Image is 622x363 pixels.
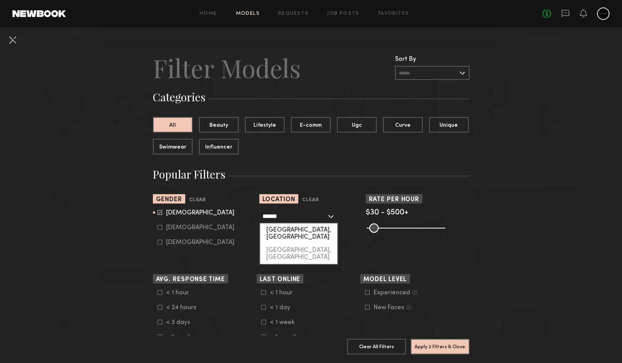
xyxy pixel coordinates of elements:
div: < 1 hour [270,290,300,295]
h2: Filter Models [153,52,301,83]
div: [DEMOGRAPHIC_DATA] [166,240,234,245]
div: [GEOGRAPHIC_DATA], [GEOGRAPHIC_DATA] [260,223,337,244]
button: Apply 2 Filters & Close [411,339,470,354]
span: Gender [156,197,182,203]
div: < 1 week [270,320,300,325]
button: Beauty [199,117,239,133]
div: < 1 hour [166,290,197,295]
a: Favorites [378,11,409,16]
button: Influencer [199,139,239,154]
h3: Popular Filters [153,167,470,182]
span: Avg. Response Time [156,277,225,283]
h3: Categories [153,90,470,104]
a: Requests [278,11,308,16]
button: Unique [429,117,469,133]
a: Job Posts [327,11,360,16]
div: [GEOGRAPHIC_DATA], [GEOGRAPHIC_DATA] [260,244,337,264]
div: [DEMOGRAPHIC_DATA] [166,211,234,215]
a: Models [236,11,260,16]
span: Model Level [363,277,407,283]
button: Clear [189,196,206,205]
button: Ugc [337,117,377,133]
div: < 1 day [270,305,300,310]
button: Swimwear [153,139,193,154]
div: < 24 hours [166,305,197,310]
div: < 3 days [166,320,197,325]
span: Last Online [260,277,301,283]
button: Clear All Filters [347,339,406,354]
div: < 1 week [166,335,197,340]
button: Curve [383,117,423,133]
div: Sort By [395,56,470,63]
div: New Faces [374,305,404,310]
span: $30 - $500+ [366,209,408,216]
span: Rate per Hour [369,197,420,203]
button: E-comm [291,117,331,133]
a: Home [200,11,217,16]
button: Cancel [6,34,19,46]
span: Location [262,197,295,203]
button: Clear [302,196,319,205]
common-close-button: Cancel [6,34,19,48]
div: Experienced [374,290,410,295]
div: [DEMOGRAPHIC_DATA] [166,225,234,230]
button: Lifestyle [245,117,285,133]
div: < 1 month [270,335,300,340]
button: All [153,117,193,133]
